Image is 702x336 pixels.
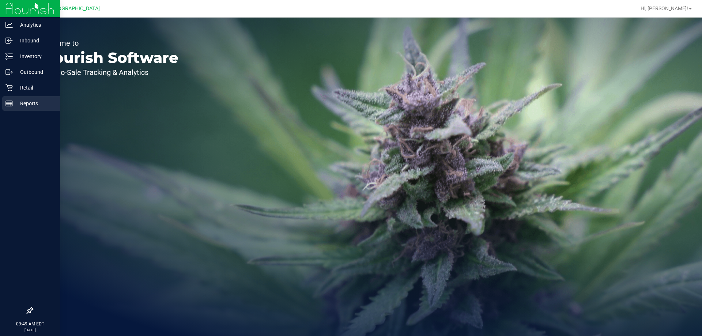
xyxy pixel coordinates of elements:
[641,5,688,11] span: Hi, [PERSON_NAME]!
[39,39,178,47] p: Welcome to
[13,52,57,61] p: Inventory
[5,37,13,44] inline-svg: Inbound
[13,36,57,45] p: Inbound
[3,321,57,327] p: 09:49 AM EDT
[5,84,13,91] inline-svg: Retail
[13,83,57,92] p: Retail
[3,327,57,333] p: [DATE]
[13,68,57,76] p: Outbound
[39,69,178,76] p: Seed-to-Sale Tracking & Analytics
[5,100,13,107] inline-svg: Reports
[5,21,13,29] inline-svg: Analytics
[39,50,178,65] p: Flourish Software
[50,5,100,12] span: [GEOGRAPHIC_DATA]
[5,68,13,76] inline-svg: Outbound
[13,99,57,108] p: Reports
[5,53,13,60] inline-svg: Inventory
[13,20,57,29] p: Analytics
